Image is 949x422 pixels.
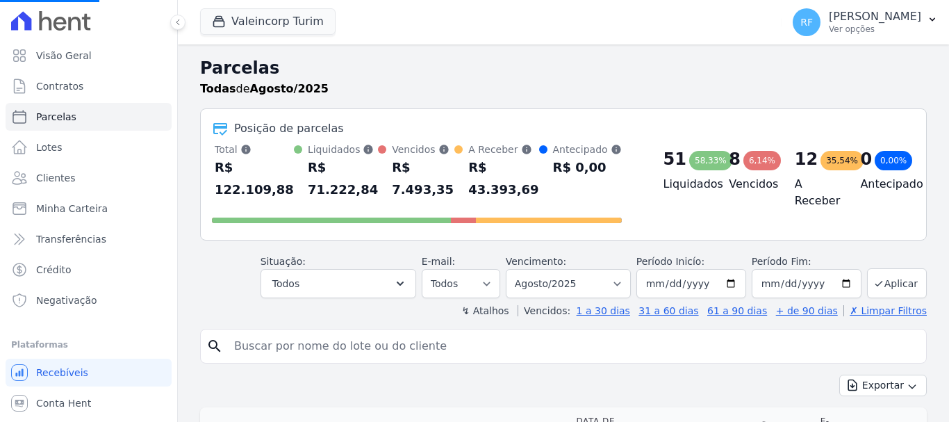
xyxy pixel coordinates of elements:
button: Valeincorp Turim [200,8,336,35]
button: Todos [261,269,416,298]
a: Transferências [6,225,172,253]
div: 12 [795,148,818,170]
div: 51 [663,148,686,170]
span: Negativação [36,293,97,307]
strong: Todas [200,82,236,95]
span: Conta Hent [36,396,91,410]
a: 61 a 90 dias [707,305,767,316]
div: Plataformas [11,336,166,353]
strong: Agosto/2025 [250,82,329,95]
span: Contratos [36,79,83,93]
span: Lotes [36,140,63,154]
a: Contratos [6,72,172,100]
div: 58,33% [689,151,732,170]
i: search [206,338,223,355]
div: A Receber [468,143,538,156]
div: Antecipado [553,143,622,156]
div: 35,54% [820,151,864,170]
a: 31 a 60 dias [638,305,698,316]
div: R$ 0,00 [553,156,622,179]
p: [PERSON_NAME] [829,10,921,24]
p: Ver opções [829,24,921,35]
a: 1 a 30 dias [577,305,630,316]
label: Situação: [261,256,306,267]
div: R$ 7.493,35 [392,156,454,201]
span: Parcelas [36,110,76,124]
h4: A Receber [795,176,839,209]
button: Aplicar [867,268,927,298]
span: Transferências [36,232,106,246]
a: Negativação [6,286,172,314]
a: Clientes [6,164,172,192]
div: 0,00% [875,151,912,170]
button: Exportar [839,375,927,396]
a: Minha Carteira [6,195,172,222]
div: R$ 71.222,84 [308,156,378,201]
h4: Liquidados [663,176,707,193]
div: 6,14% [743,151,781,170]
div: Liquidados [308,143,378,156]
div: Posição de parcelas [234,120,344,137]
a: Crédito [6,256,172,284]
label: Vencidos: [518,305,570,316]
span: Recebíveis [36,366,88,380]
span: Visão Geral [36,49,92,63]
span: RF [800,17,813,27]
a: Lotes [6,133,172,161]
h4: Vencidos [729,176,773,193]
div: 0 [860,148,872,170]
h2: Parcelas [200,56,927,81]
div: 8 [729,148,741,170]
label: Período Inicío: [636,256,704,267]
input: Buscar por nome do lote ou do cliente [226,332,921,360]
div: R$ 122.109,88 [215,156,294,201]
label: ↯ Atalhos [461,305,509,316]
a: Parcelas [6,103,172,131]
h4: Antecipado [860,176,904,193]
a: Visão Geral [6,42,172,70]
a: Recebíveis [6,359,172,387]
div: R$ 43.393,69 [468,156,538,201]
a: Conta Hent [6,389,172,417]
a: + de 90 dias [776,305,838,316]
label: Período Fim: [752,254,861,269]
span: Crédito [36,263,72,277]
span: Todos [272,275,299,292]
div: Total [215,143,294,156]
label: Vencimento: [506,256,566,267]
p: de [200,81,329,97]
a: ✗ Limpar Filtros [843,305,927,316]
button: RF [PERSON_NAME] Ver opções [782,3,949,42]
span: Clientes [36,171,75,185]
label: E-mail: [422,256,456,267]
div: Vencidos [392,143,454,156]
span: Minha Carteira [36,202,108,216]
